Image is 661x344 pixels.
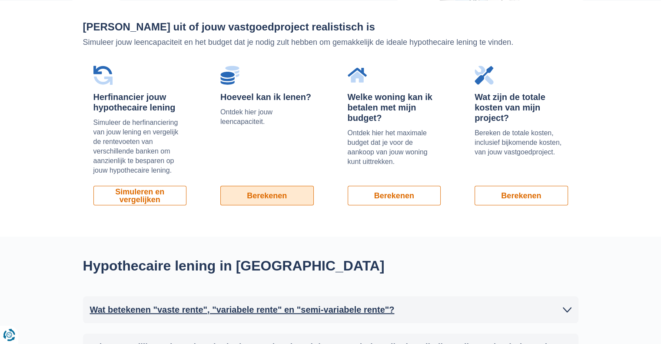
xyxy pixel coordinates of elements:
p: Simuleer jouw leencapaciteit en het budget dat je nodig zult hebben om gemakkelijk de ideale hypo... [83,37,578,48]
a: Wat betekenen "vaste rente", "variabele rente" en "semi-variabele rente"? [90,303,571,316]
h2: [PERSON_NAME] uit of jouw vastgoedproject realistisch is [83,21,578,33]
a: Berekenen [220,186,314,205]
div: Herfinancier jouw hypothecaire lening [93,92,187,113]
img: Hoeveel kan ik lenen? [220,66,239,85]
p: Simuleer de herfinanciering van jouw lening en vergelijk de rentevoeten van verschillende banken ... [93,118,187,175]
h2: Wat betekenen "vaste rente", "variabele rente" en "semi-variabele rente"? [90,303,395,316]
p: Ontdek hier jouw leencapaciteit. [220,107,314,127]
a: Berekenen [348,186,441,205]
img: Herfinancier jouw hypothecaire lening [93,66,113,85]
p: Ontdek hier het maximale budget dat je voor de aankoop van jouw woning kunt uittrekken. [348,128,441,167]
div: Welke woning kan ik betalen met mijn budget? [348,92,441,123]
a: Berekenen [475,186,568,205]
a: Simuleren en vergelijken [93,186,187,205]
h2: Hypothecaire lening in [GEOGRAPHIC_DATA] [83,257,409,274]
div: Wat zijn de totale kosten van mijn project? [475,92,568,123]
p: Bereken de totale kosten, inclusief bijkomende kosten, van jouw vastgoedproject. [475,128,568,157]
img: Welke woning kan ik betalen met mijn budget? [348,66,367,85]
div: Hoeveel kan ik lenen? [220,92,314,102]
img: Wat zijn de totale kosten van mijn project? [475,66,494,85]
